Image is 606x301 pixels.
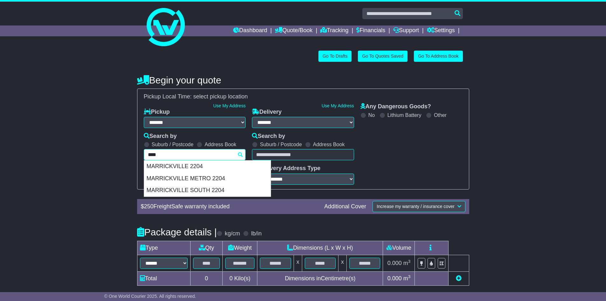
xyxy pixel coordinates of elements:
span: 0.000 [387,260,402,266]
td: Kilo(s) [223,271,257,285]
div: MARRICKVILLE METRO 2204 [144,173,271,185]
span: © One World Courier 2025. All rights reserved. [104,294,196,299]
td: Volume [383,241,415,255]
td: x [338,255,347,271]
span: 0.000 [387,275,402,282]
td: Type [137,241,190,255]
span: m [403,260,411,266]
a: Quote/Book [275,25,312,36]
label: Lithium Battery [387,112,421,118]
span: 250 [144,203,154,210]
td: Total [137,271,190,285]
a: Go To Drafts [318,51,352,62]
span: select pickup location [193,93,248,100]
div: Pickup Local Time: [141,93,466,100]
a: Go To Quotes Saved [358,51,407,62]
label: lb/in [251,230,261,237]
span: Increase my warranty / insurance cover [377,204,454,209]
td: x [294,255,302,271]
h4: Begin your quote [137,75,469,85]
div: MARRICKVILLE 2204 [144,161,271,173]
label: Suburb / Postcode [152,141,194,147]
label: Other [434,112,447,118]
label: Delivery Address Type [252,165,320,172]
label: kg/cm [225,230,240,237]
a: Support [393,25,419,36]
a: Use My Address [322,103,354,108]
a: Dashboard [233,25,267,36]
td: Weight [223,241,257,255]
label: Search by [144,133,177,140]
a: Settings [427,25,455,36]
span: m [403,275,411,282]
td: 0 [190,271,223,285]
div: $ FreightSafe warranty included [138,203,321,210]
td: Dimensions (L x W x H) [257,241,383,255]
h4: Package details | [137,227,217,237]
span: 0 [229,275,233,282]
div: Additional Cover [321,203,369,210]
label: Delivery [252,109,282,116]
label: Address Book [205,141,236,147]
label: Pickup [144,109,170,116]
label: Any Dangerous Goods? [360,103,431,110]
a: Use My Address [213,103,246,108]
label: Search by [252,133,285,140]
sup: 3 [408,274,411,279]
a: Go To Address Book [414,51,463,62]
label: No [368,112,375,118]
sup: 3 [408,259,411,264]
a: Add new item [456,275,462,282]
td: Dimensions in Centimetre(s) [257,271,383,285]
label: Address Book [313,141,345,147]
div: MARRICKVILLE SOUTH 2204 [144,184,271,197]
button: Increase my warranty / insurance cover [373,201,465,212]
a: Tracking [320,25,348,36]
td: Qty [190,241,223,255]
a: Financials [356,25,385,36]
label: Suburb / Postcode [260,141,302,147]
